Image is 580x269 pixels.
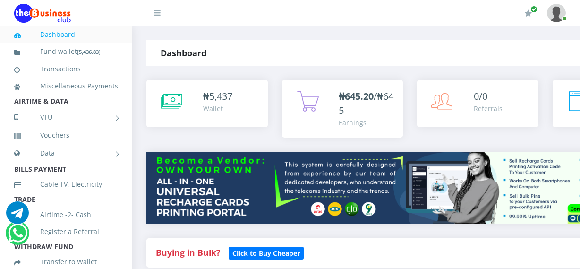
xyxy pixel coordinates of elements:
[339,90,393,117] span: /₦645
[282,80,403,138] a: ₦645.20/₦645 Earnings
[232,249,300,258] b: Click to Buy Cheaper
[339,90,374,103] b: ₦645.20
[14,41,118,63] a: Fund wallet[5,436.83]
[525,9,532,17] i: Renew/Upgrade Subscription
[156,247,220,258] strong: Buying in Bulk?
[14,75,118,97] a: Miscellaneous Payments
[339,118,394,128] div: Earnings
[14,58,118,80] a: Transactions
[229,247,304,258] a: Click to Buy Cheaper
[14,204,118,226] a: Airtime -2- Cash
[14,141,118,165] a: Data
[146,80,268,127] a: ₦5,437 Wallet
[77,48,101,55] small: [ ]
[474,104,503,113] div: Referrals
[474,90,487,103] span: 0/0
[14,105,118,129] a: VTU
[14,124,118,146] a: Vouchers
[530,6,537,13] span: Renew/Upgrade Subscription
[417,80,538,127] a: 0/0 Referrals
[14,174,118,195] a: Cable TV, Electricity
[14,221,118,243] a: Register a Referral
[161,47,206,59] strong: Dashboard
[14,4,71,23] img: Logo
[209,90,232,103] span: 5,437
[14,24,118,45] a: Dashboard
[8,229,27,244] a: Chat for support
[79,48,99,55] b: 5,436.83
[203,89,232,104] div: ₦
[547,4,566,22] img: User
[6,208,29,224] a: Chat for support
[203,104,232,113] div: Wallet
